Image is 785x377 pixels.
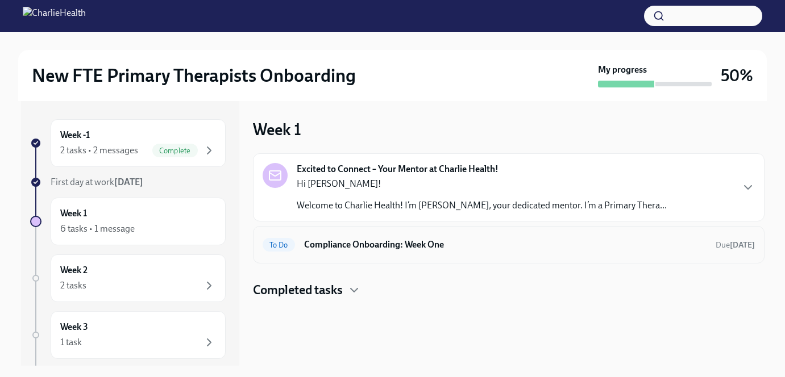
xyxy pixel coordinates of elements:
[598,64,647,76] strong: My progress
[51,177,143,187] span: First day at work
[304,238,707,251] h6: Compliance Onboarding: Week One
[60,129,90,141] h6: Week -1
[30,311,226,359] a: Week 31 task
[716,240,755,250] span: September 14th, 2025 10:00
[114,177,143,187] strong: [DATE]
[297,178,667,190] p: Hi [PERSON_NAME]!
[297,163,499,175] strong: Excited to Connect – Your Mentor at Charlie Health!
[30,254,226,302] a: Week 22 tasks
[263,236,755,254] a: To DoCompliance Onboarding: Week OneDue[DATE]
[60,336,82,349] div: 1 task
[253,282,343,299] h4: Completed tasks
[30,198,226,245] a: Week 16 tasks • 1 message
[23,7,86,25] img: CharlieHealth
[716,240,755,250] span: Due
[30,119,226,167] a: Week -12 tasks • 2 messagesComplete
[152,146,198,155] span: Complete
[253,282,765,299] div: Completed tasks
[60,264,88,277] h6: Week 2
[263,241,295,249] span: To Do
[297,199,667,212] p: Welcome to Charlie Health! I’m [PERSON_NAME], your dedicated mentor. I’m a Primary Thera...
[30,176,226,188] a: First day at work[DATE]
[730,240,755,250] strong: [DATE]
[721,65,753,86] h3: 50%
[60,207,87,220] h6: Week 1
[60,144,138,157] div: 2 tasks • 2 messages
[60,223,135,235] div: 6 tasks • 1 message
[60,321,88,333] h6: Week 3
[32,64,356,87] h2: New FTE Primary Therapists Onboarding
[253,119,301,140] h3: Week 1
[60,279,86,292] div: 2 tasks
